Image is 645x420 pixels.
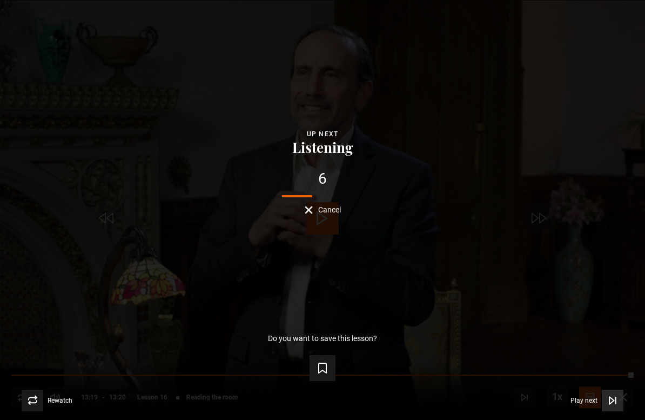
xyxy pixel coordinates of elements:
div: Up next [17,129,628,139]
button: Listening [289,140,356,155]
span: Rewatch [48,397,72,404]
span: Cancel [318,206,341,214]
div: 6 [17,171,628,186]
span: Play next [570,397,597,404]
button: Cancel [305,206,341,214]
p: Do you want to save this lesson? [268,335,377,342]
button: Play next [570,390,623,411]
button: Rewatch [22,390,72,411]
